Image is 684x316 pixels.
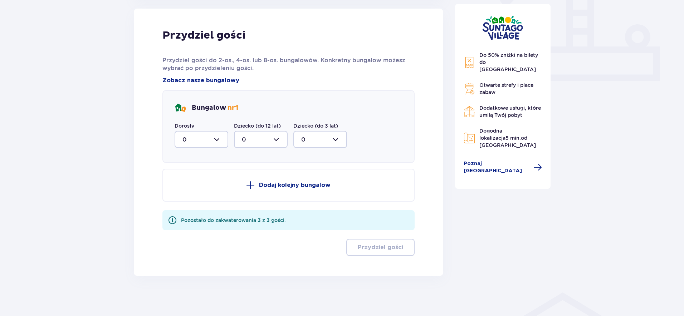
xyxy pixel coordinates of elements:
span: Poznaj [GEOGRAPHIC_DATA] [464,160,529,174]
img: Restaurant Icon [464,106,475,117]
span: Do 50% zniżki na bilety do [GEOGRAPHIC_DATA] [479,52,538,72]
p: Przydziel gości [358,243,403,251]
a: Zobacz nasze bungalowy [162,76,239,84]
img: Map Icon [464,132,475,144]
p: Bungalow [192,104,238,112]
img: Suntago Village [482,15,523,40]
button: Przydziel gości [346,239,415,256]
a: Poznaj [GEOGRAPHIC_DATA] [464,160,542,174]
div: Pozostało do zakwaterowania 3 z 3 gości. [181,217,286,224]
p: Dodaj kolejny bungalow [259,181,331,189]
label: Dziecko (do 12 lat) [234,122,281,129]
img: Grill Icon [464,83,475,94]
button: Dodaj kolejny bungalow [162,169,415,202]
label: Dziecko (do 3 lat) [293,122,338,129]
img: bungalows Icon [175,102,186,114]
span: Dodatkowe usługi, które umilą Twój pobyt [479,105,541,118]
p: Przydziel gości [162,29,245,42]
span: Otwarte strefy i place zabaw [479,82,533,95]
p: Przydziel gości do 2-os., 4-os. lub 8-os. bungalowów. Konkretny bungalow możesz wybrać po przydzi... [162,56,415,72]
span: 5 min. [505,135,521,141]
span: Dogodna lokalizacja od [GEOGRAPHIC_DATA] [479,128,536,148]
label: Dorosły [175,122,194,129]
img: Discount Icon [464,56,475,68]
span: nr 1 [228,104,238,112]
